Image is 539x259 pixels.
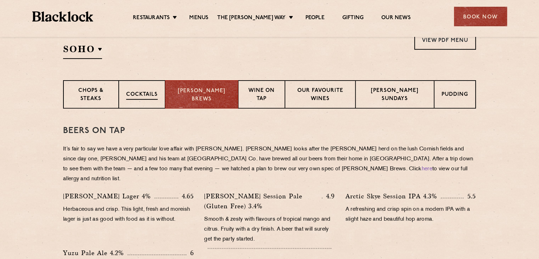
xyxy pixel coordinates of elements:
[346,191,441,201] p: Arctic Skye Session IPA 4.3%
[442,91,468,100] p: Pudding
[63,191,155,201] p: [PERSON_NAME] Lager 4%
[63,43,102,59] h2: SOHO
[71,87,111,104] p: Chops & Steaks
[126,91,158,100] p: Cocktails
[63,248,128,258] p: Yuzu Pale Ale 4.2%
[63,205,193,225] p: Herbaceous and crisp. This light, fresh and moreish lager is just as good with food as it is with...
[63,144,476,184] p: It’s fair to say we have a very particular love affair with [PERSON_NAME]. [PERSON_NAME] looks af...
[133,15,170,22] a: Restaurants
[342,15,364,22] a: Gifting
[346,205,476,225] p: A refreshing and crisp spin on a modern IPA with a slight haze and beautiful hop aroma.
[363,87,427,104] p: [PERSON_NAME] Sundays
[63,126,476,136] h3: Beers on tap
[178,192,193,201] p: 4.65
[204,191,322,211] p: [PERSON_NAME] Session Pale (Gluten Free) 3.4%
[422,166,432,172] a: here
[292,87,348,104] p: Our favourite wines
[414,30,476,50] a: View PDF Menu
[189,15,208,22] a: Menus
[322,192,335,201] p: 4.9
[204,215,335,244] p: Smooth & zesty with flavours of tropical mango and citrus. Fruity with a dry finish. A beer that ...
[217,15,286,22] a: The [PERSON_NAME] Way
[305,15,325,22] a: People
[454,7,507,26] div: Book Now
[186,248,193,258] p: 6
[246,87,277,104] p: Wine on Tap
[173,87,231,103] p: [PERSON_NAME] Brews
[381,15,411,22] a: Our News
[464,192,476,201] p: 5.5
[32,11,94,22] img: BL_Textured_Logo-footer-cropped.svg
